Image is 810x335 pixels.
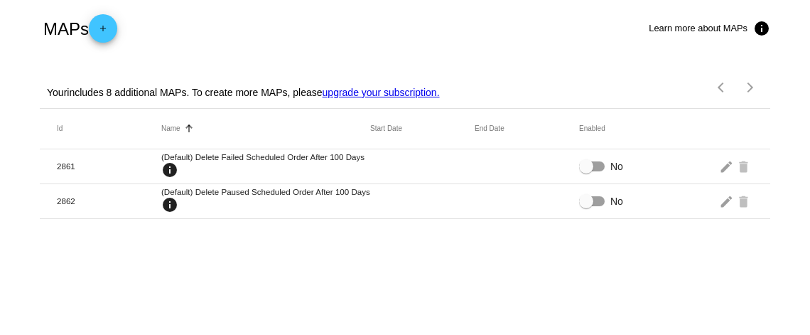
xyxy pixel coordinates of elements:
[323,87,440,98] a: upgrade your subscription.
[719,190,736,212] mat-icon: edit
[161,161,178,179] mat-icon: info
[57,161,161,171] mat-cell: 2861
[708,73,736,102] button: Previous page
[161,124,180,133] button: Change sorting for Name
[161,187,370,215] mat-cell: (Default) Delete Paused Scheduled Order After 100 Days
[94,23,112,41] mat-icon: add
[57,196,161,206] mat-cell: 2862
[736,155,753,177] mat-icon: delete
[610,159,623,174] span: No
[753,20,770,37] mat-icon: info
[47,87,440,98] p: Your includes 8 additional MAPs. To create more MAPs, please
[43,14,117,43] h2: MAPs
[579,124,605,133] button: Change sorting for Enabled
[370,124,402,133] button: Change sorting for StartDateUtc
[475,124,504,133] button: Change sorting for EndDateUtc
[161,196,178,213] mat-icon: info
[719,155,736,177] mat-icon: edit
[649,23,747,33] span: Learn more about MAPs
[57,124,63,133] button: Change sorting for Id
[161,152,370,180] mat-cell: (Default) Delete Failed Scheduled Order After 100 Days
[736,73,765,102] button: Next page
[736,190,753,212] mat-icon: delete
[610,194,623,208] span: No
